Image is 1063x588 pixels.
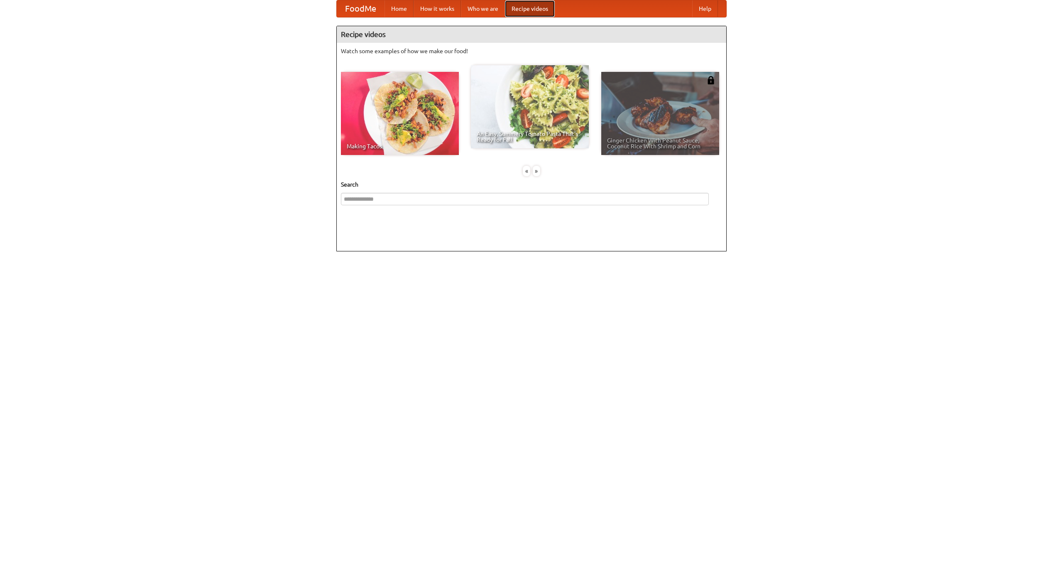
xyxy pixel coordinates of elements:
div: » [533,166,540,176]
div: « [523,166,530,176]
span: An Easy, Summery Tomato Pasta That's Ready for Fall [477,131,583,143]
a: FoodMe [337,0,385,17]
a: An Easy, Summery Tomato Pasta That's Ready for Fall [471,65,589,148]
a: Home [385,0,414,17]
a: How it works [414,0,461,17]
span: Making Tacos [347,143,453,149]
a: Who we are [461,0,505,17]
h5: Search [341,180,722,189]
a: Recipe videos [505,0,555,17]
h4: Recipe videos [337,26,726,43]
a: Making Tacos [341,72,459,155]
p: Watch some examples of how we make our food! [341,47,722,55]
a: Help [692,0,718,17]
img: 483408.png [707,76,715,84]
